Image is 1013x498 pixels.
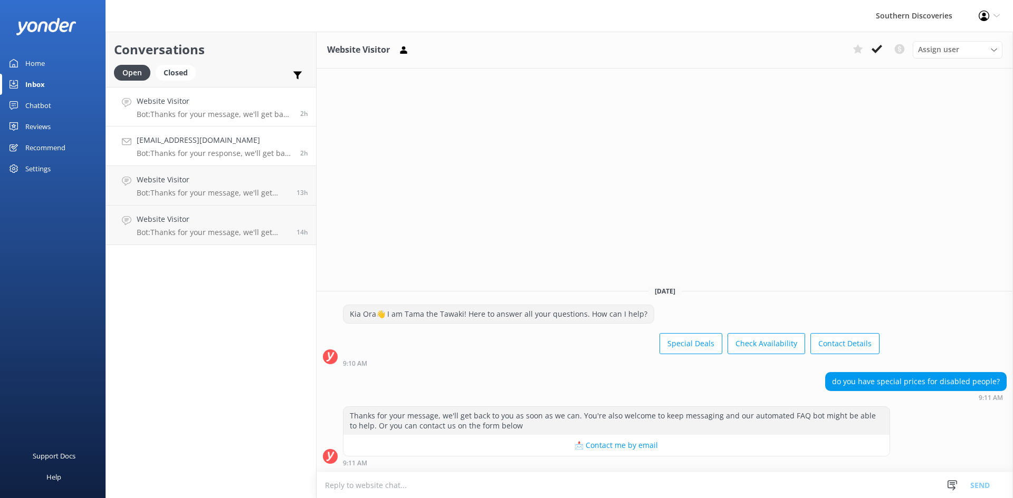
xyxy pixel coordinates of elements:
[106,206,316,245] a: Website VisitorBot:Thanks for your message, we'll get back to you as soon as we can. You're also ...
[826,373,1006,390] div: do you have special prices for disabled people?
[297,228,308,237] span: Sep 27 2025 07:27pm (UTC +13:00) Pacific/Auckland
[327,43,390,57] h3: Website Visitor
[137,174,289,185] h4: Website Visitor
[114,66,156,78] a: Open
[33,445,75,466] div: Support Docs
[156,65,196,81] div: Closed
[114,65,150,81] div: Open
[16,18,77,35] img: yonder-white-logo.png
[25,137,65,158] div: Recommend
[343,407,890,435] div: Thanks for your message, we'll get back to you as soon as we can. You're also welcome to keep mes...
[343,460,367,466] strong: 9:11 AM
[810,333,880,354] button: Contact Details
[343,359,880,367] div: Sep 28 2025 09:10am (UTC +13:00) Pacific/Auckland
[343,435,890,456] button: 📩 Contact me by email
[137,110,292,119] p: Bot: Thanks for your message, we'll get back to you as soon as we can. You're also welcome to kee...
[979,395,1003,401] strong: 9:11 AM
[137,95,292,107] h4: Website Visitor
[137,149,292,158] p: Bot: Thanks for your response, we'll get back to you as soon as we can during opening hours.
[106,126,316,166] a: [EMAIL_ADDRESS][DOMAIN_NAME]Bot:Thanks for your response, we'll get back to you as soon as we can...
[660,333,722,354] button: Special Deals
[106,87,316,126] a: Website VisitorBot:Thanks for your message, we'll get back to you as soon as we can. You're also ...
[25,95,51,116] div: Chatbot
[913,41,1002,58] div: Assign User
[728,333,805,354] button: Check Availability
[25,53,45,74] div: Home
[25,158,51,179] div: Settings
[343,360,367,367] strong: 9:10 AM
[343,459,890,466] div: Sep 28 2025 09:11am (UTC +13:00) Pacific/Auckland
[918,44,959,55] span: Assign user
[25,74,45,95] div: Inbox
[137,134,292,146] h4: [EMAIL_ADDRESS][DOMAIN_NAME]
[648,287,682,296] span: [DATE]
[25,116,51,137] div: Reviews
[297,188,308,197] span: Sep 27 2025 08:54pm (UTC +13:00) Pacific/Auckland
[137,213,289,225] h4: Website Visitor
[300,149,308,158] span: Sep 28 2025 09:07am (UTC +13:00) Pacific/Auckland
[114,40,308,60] h2: Conversations
[137,188,289,198] p: Bot: Thanks for your message, we'll get back to you as soon as we can. You're also welcome to kee...
[825,394,1007,401] div: Sep 28 2025 09:11am (UTC +13:00) Pacific/Auckland
[106,166,316,206] a: Website VisitorBot:Thanks for your message, we'll get back to you as soon as we can. You're also ...
[46,466,61,487] div: Help
[343,305,654,323] div: Kia Ora👋 I am Tama the Tawaki! Here to answer all your questions. How can I help?
[156,66,201,78] a: Closed
[300,109,308,118] span: Sep 28 2025 09:11am (UTC +13:00) Pacific/Auckland
[137,228,289,237] p: Bot: Thanks for your message, we'll get back to you as soon as we can. You're also welcome to kee...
